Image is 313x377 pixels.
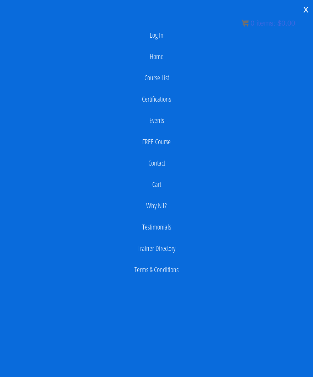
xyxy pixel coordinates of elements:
a: FREE Course [4,135,309,149]
a: 0 items: $0.00 [242,19,295,27]
a: Why N1? [4,199,309,213]
img: icon11.png [242,20,249,27]
a: Trainer Directory [4,241,309,255]
a: Log In [4,28,309,42]
bdi: 0.00 [277,19,295,27]
a: Terms & Conditions [4,263,309,277]
a: Certifications [4,92,309,106]
a: Cart [4,177,309,192]
a: Course List [4,71,309,85]
a: Home [4,49,309,64]
span: $ [277,19,281,27]
span: items: [256,19,275,27]
a: Events [4,113,309,128]
a: Testimonials [4,220,309,234]
div: x [299,2,313,17]
span: 0 [250,19,254,27]
a: Contact [4,156,309,170]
